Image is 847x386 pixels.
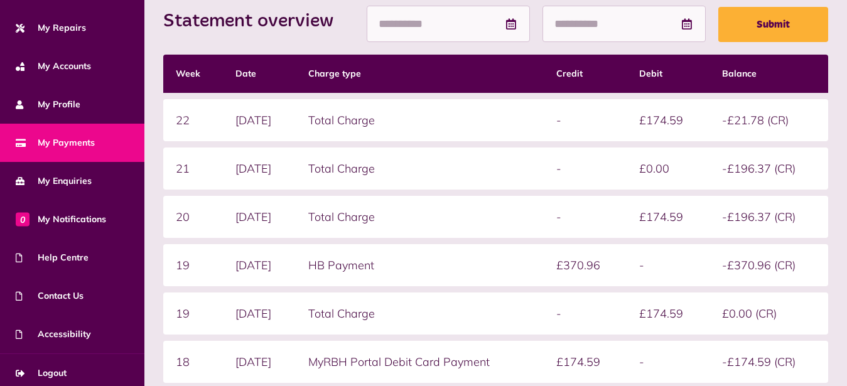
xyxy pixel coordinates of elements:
[223,147,296,190] td: [DATE]
[163,292,223,335] td: 19
[16,213,106,226] span: My Notifications
[163,196,223,238] td: 20
[16,21,86,35] span: My Repairs
[16,212,30,226] span: 0
[223,99,296,141] td: [DATE]
[627,196,709,238] td: £174.59
[627,244,709,286] td: -
[163,147,223,190] td: 21
[718,7,828,42] button: Submit
[163,55,223,93] th: Week
[163,341,223,383] td: 18
[296,147,544,190] td: Total Charge
[16,174,92,188] span: My Enquiries
[627,292,709,335] td: £174.59
[709,196,828,238] td: -£196.37 (CR)
[223,341,296,383] td: [DATE]
[544,244,627,286] td: £370.96
[709,292,828,335] td: £0.00 (CR)
[544,292,627,335] td: -
[709,244,828,286] td: -£370.96 (CR)
[16,328,91,341] span: Accessibility
[223,55,296,93] th: Date
[627,99,709,141] td: £174.59
[709,99,828,141] td: -£21.78 (CR)
[223,292,296,335] td: [DATE]
[296,99,544,141] td: Total Charge
[544,341,627,383] td: £174.59
[223,196,296,238] td: [DATE]
[16,367,67,380] span: Logout
[296,292,544,335] td: Total Charge
[709,147,828,190] td: -£196.37 (CR)
[709,341,828,383] td: -£174.59 (CR)
[163,10,346,33] h2: Statement overview
[223,244,296,286] td: [DATE]
[16,289,84,303] span: Contact Us
[544,55,627,93] th: Credit
[16,136,95,149] span: My Payments
[627,147,709,190] td: £0.00
[296,196,544,238] td: Total Charge
[544,147,627,190] td: -
[544,99,627,141] td: -
[16,251,89,264] span: Help Centre
[163,99,223,141] td: 22
[627,55,709,93] th: Debit
[16,60,91,73] span: My Accounts
[163,244,223,286] td: 19
[296,244,544,286] td: HB Payment
[544,196,627,238] td: -
[16,98,80,111] span: My Profile
[627,341,709,383] td: -
[709,55,828,93] th: Balance
[296,341,544,383] td: MyRBH Portal Debit Card Payment
[296,55,544,93] th: Charge type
